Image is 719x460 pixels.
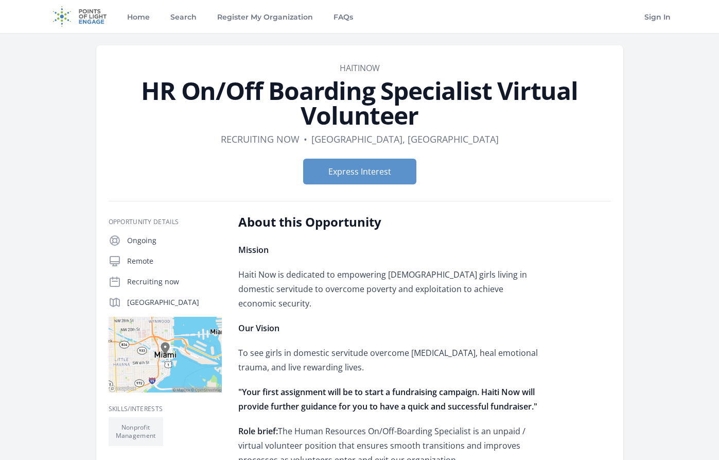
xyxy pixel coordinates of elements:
[109,417,163,446] li: Nonprofit Management
[238,347,538,373] span: To see girls in domestic servitude overcome [MEDICAL_DATA], heal emotional trauma, and live rewar...
[109,317,222,393] img: Map
[127,297,222,308] p: [GEOGRAPHIC_DATA]
[109,218,222,226] h3: Opportunity Details
[238,322,279,334] strong: Our Vision
[127,277,222,287] p: Recruiting now
[221,132,300,146] dd: Recruiting now
[311,132,499,146] dd: [GEOGRAPHIC_DATA], [GEOGRAPHIC_DATA]
[304,132,307,146] div: •
[109,405,222,413] h3: Skills/Interests
[238,386,537,412] strong: "Your first assignment will be to start a fundraising campaign. Haiti Now will provide further gu...
[238,214,539,230] h2: About this Opportunity
[303,159,416,184] button: Express Interest
[127,256,222,266] p: Remote
[109,78,611,128] h1: HR On/Off Boarding Specialist Virtual Volunteer
[127,235,222,246] p: Ongoing
[340,62,380,74] a: HaitiNow
[238,244,269,255] strong: Mission
[238,425,278,437] strong: Role brief:
[238,269,527,309] span: Haiti Now is dedicated to empowering [DEMOGRAPHIC_DATA] girls living in domestic servitude to ove...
